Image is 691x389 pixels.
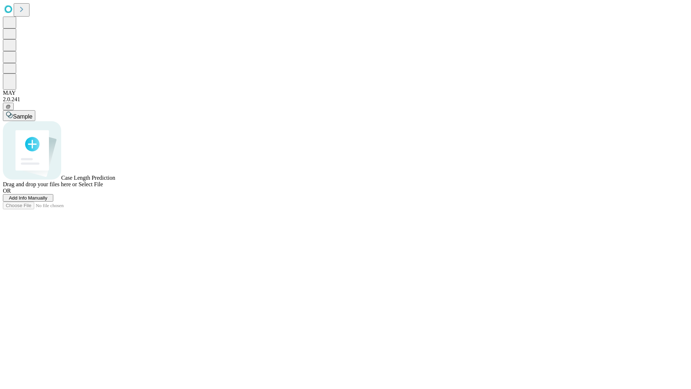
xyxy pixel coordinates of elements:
button: Add Info Manually [3,194,53,202]
div: 2.0.241 [3,96,688,103]
span: @ [6,104,11,109]
span: Sample [13,113,32,120]
span: Select File [78,181,103,187]
div: MAY [3,90,688,96]
button: Sample [3,110,35,121]
span: Add Info Manually [9,195,48,201]
span: OR [3,188,11,194]
button: @ [3,103,14,110]
span: Drag and drop your files here or [3,181,77,187]
span: Case Length Prediction [61,175,115,181]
